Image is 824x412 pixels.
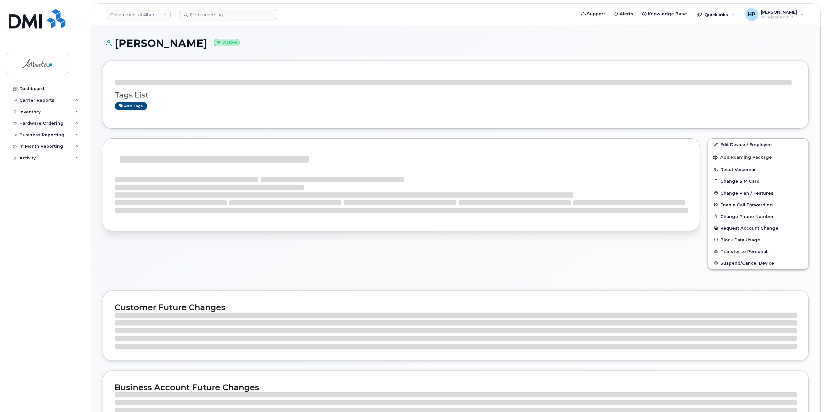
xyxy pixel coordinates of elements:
h2: Customer Future Changes [115,303,797,312]
small: Active [214,39,240,46]
button: Change Plan / Features [708,187,808,199]
button: Enable Call Forwarding [708,199,808,211]
button: Add Roaming Package [708,150,808,164]
span: Suspend/Cancel Device [720,261,774,266]
button: Suspend/Cancel Device [708,257,808,269]
a: Edit Device / Employee [708,139,808,150]
button: Transfer to Personal [708,246,808,257]
h3: Tags List [115,91,797,99]
button: Change Phone Number [708,211,808,222]
button: Request Account Change [708,222,808,234]
span: Add Roaming Package [713,155,772,161]
button: Change SIM Card [708,175,808,187]
span: Change Plan / Features [720,190,773,195]
h2: Business Account Future Changes [115,383,797,392]
button: Block Data Usage [708,234,808,246]
button: Reset Voicemail [708,164,808,175]
h1: [PERSON_NAME] [103,38,809,49]
a: Add tags [115,102,147,110]
span: Enable Call Forwarding [720,202,773,207]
